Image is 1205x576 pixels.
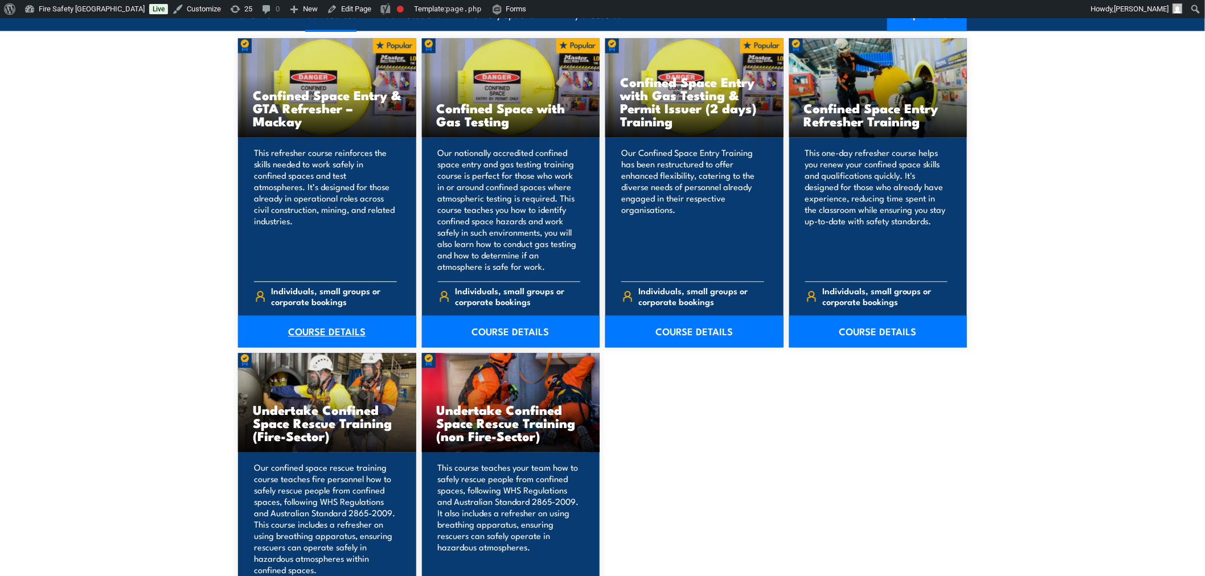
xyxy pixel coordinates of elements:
[254,462,397,575] p: Our confined space rescue training course teaches fire personnel how to safely rescue people from...
[272,285,397,307] span: Individuals, small groups or corporate bookings
[397,6,404,13] div: Needs improvement
[438,147,581,272] p: Our nationally accredited confined space entry and gas testing training course is perfect for tho...
[437,101,585,127] h3: Confined Space with Gas Testing
[805,147,948,272] p: This one-day refresher course helps you renew your confined space skills and qualifications quick...
[253,403,401,442] h3: Undertake Confined Space Rescue Training (Fire-Sector)
[639,285,764,307] span: Individuals, small groups or corporate bookings
[605,315,784,347] a: COURSE DETAILS
[822,285,948,307] span: Individuals, small groups or corporate bookings
[804,101,953,127] h3: Confined Space Entry Refresher Training
[437,403,585,442] h3: Undertake Confined Space Rescue Training (non Fire-Sector)
[238,315,416,347] a: COURSE DETAILS
[1114,5,1169,13] span: [PERSON_NAME]
[254,147,397,272] p: This refresher course reinforces the skills needed to work safely in confined spaces and test atm...
[438,462,581,575] p: This course teaches your team how to safely rescue people from confined spaces, following WHS Reg...
[422,315,600,347] a: COURSE DETAILS
[149,4,168,14] a: Live
[620,75,769,127] h3: Confined Space Entry with Gas Testing & Permit Issuer (2 days) Training
[621,147,764,272] p: Our Confined Space Entry Training has been restructured to offer enhanced flexibility, catering t...
[446,5,482,13] span: page.php
[789,315,968,347] a: COURSE DETAILS
[455,285,580,307] span: Individuals, small groups or corporate bookings
[253,88,401,127] h3: Confined Space Entry & GTA Refresher – Mackay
